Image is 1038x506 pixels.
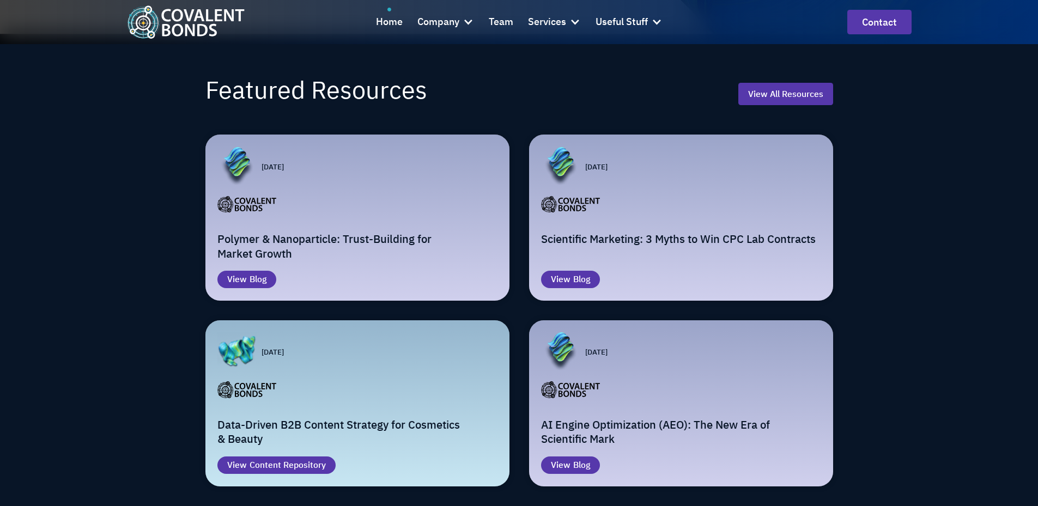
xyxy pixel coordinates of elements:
[417,8,474,37] div: Company
[551,273,570,286] div: View
[585,346,608,357] p: [DATE]
[205,320,509,486] a: [DATE]Data-Driven B2B Content Strategy for Cosmetics & BeautyViewContent Repository
[551,459,570,472] div: View
[573,273,590,286] div: Blog
[376,14,403,30] div: Home
[205,74,427,106] h2: Featured Resources
[541,418,821,447] h2: AI Engine Optimization (AEO): The New Era of Scientific Mark
[528,8,581,37] div: Services
[528,14,566,30] div: Services
[262,161,284,172] p: [DATE]
[127,5,245,39] img: Covalent Bonds White / Teal Logo
[529,320,833,486] a: [DATE]AI Engine Optimization (AEO): The New Era of Scientific MarkViewBlog
[847,10,912,34] a: contact
[217,418,497,447] h2: Data-Driven B2B Content Strategy for Cosmetics & Beauty
[250,459,326,472] div: Content Repository
[596,8,663,37] div: Useful Stuff
[227,459,247,472] div: View
[489,8,513,37] a: Team
[541,232,821,246] h2: Scientific Marketing: 3 Myths to Win CPC Lab Contracts
[489,14,513,30] div: Team
[529,135,833,301] a: [DATE]Scientific Marketing: 3 Myths to Win CPC Lab ContractsViewBlog
[596,14,648,30] div: Useful Stuff
[585,161,608,172] p: [DATE]
[205,135,509,301] a: [DATE]Polymer & Nanoparticle: Trust-Building for Market GrowthViewBlog
[127,5,245,39] a: home
[227,273,247,286] div: View
[376,8,403,37] a: Home
[262,346,284,357] p: [DATE]
[875,388,1038,506] iframe: Chat Widget
[573,459,590,472] div: Blog
[738,83,833,106] a: View All Resources
[217,232,497,261] h2: Polymer & Nanoparticle: Trust-Building for Market Growth
[250,273,266,286] div: Blog
[417,14,459,30] div: Company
